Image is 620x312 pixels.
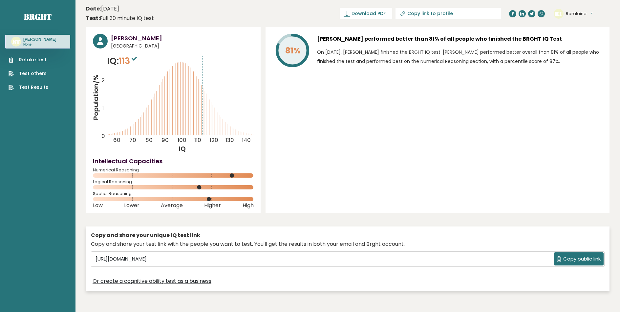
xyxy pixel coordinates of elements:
[23,42,56,47] p: None
[124,204,139,207] span: Lower
[102,104,104,112] tspan: 1
[91,240,605,248] div: Copy and share your test link with the people you want to test. You'll get the results in both yo...
[119,55,139,67] span: 113
[145,136,153,144] tspan: 80
[86,14,154,22] div: Full 30 minute IQ test
[93,204,103,207] span: Low
[242,136,251,144] tspan: 140
[24,11,52,22] a: Brght
[86,14,100,22] b: Test:
[285,45,301,56] tspan: 81%
[225,136,234,144] tspan: 130
[555,10,563,17] text: RT
[93,169,254,171] span: Numerical Reasoning
[9,84,48,91] a: Test Results
[9,56,48,63] a: Retake test
[93,181,254,183] span: Logical Reasoning
[161,136,169,144] tspan: 90
[243,204,254,207] span: High
[23,37,56,42] h3: [PERSON_NAME]
[352,10,386,17] span: Download PDF
[317,34,603,44] h3: [PERSON_NAME] performed better than 81% of all people who finished the BRGHT IQ Test
[9,70,48,77] a: Test others
[129,136,136,144] tspan: 70
[86,5,101,12] b: Date:
[111,34,254,43] h3: [PERSON_NAME]
[554,252,604,265] button: Copy public link
[93,192,254,195] span: Spatial Reasoning
[91,75,100,120] tspan: Population/%
[179,144,186,153] tspan: IQ
[340,8,392,19] a: Download PDF
[178,136,186,144] tspan: 100
[107,54,139,68] p: IQ:
[194,136,201,144] tspan: 110
[93,277,211,285] a: Or create a cognitive ability test as a business
[566,10,593,17] button: Roralaine
[161,204,183,207] span: Average
[93,157,254,166] h4: Intellectual Capacities
[101,76,105,84] tspan: 2
[563,255,601,263] span: Copy public link
[204,204,221,207] span: Higher
[113,136,120,144] tspan: 60
[210,136,218,144] tspan: 120
[86,5,119,13] time: [DATE]
[91,231,605,239] div: Copy and share your unique IQ test link
[111,43,254,49] span: [GEOGRAPHIC_DATA]
[101,132,105,140] tspan: 0
[317,48,603,66] p: On [DATE], [PERSON_NAME] finished the BRGHT IQ test. [PERSON_NAME] performed better overall than ...
[12,38,20,45] text: RT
